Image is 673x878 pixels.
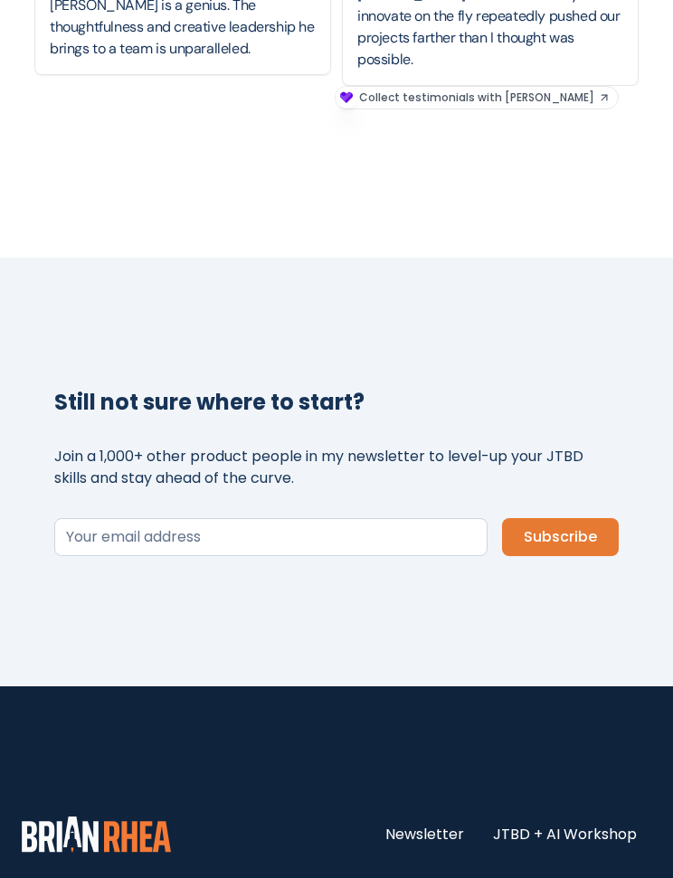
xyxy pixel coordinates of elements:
a: Newsletter [385,824,464,845]
p: Join a 1,000+ other product people in my newsletter to level-up your JTBD skills and stay ahead o... [54,446,619,489]
div: Collect testimonials with [PERSON_NAME] [359,87,594,109]
button: Subscribe [502,518,619,556]
p: Still not sure where to start? [54,388,619,417]
span: Subscribe [524,526,597,547]
a: JTBD + AI Workshop [493,824,637,845]
a: Collect testimonials with [PERSON_NAME] [335,86,619,113]
input: Your email address [54,518,488,556]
